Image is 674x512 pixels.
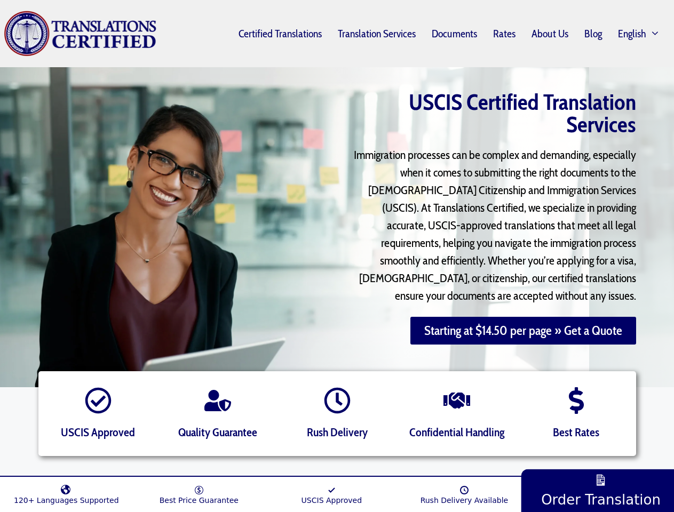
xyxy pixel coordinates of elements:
img: Translations Certified [4,11,157,57]
span: Best Rates [553,425,599,439]
a: Rush Delivery Available [398,479,531,505]
span: Rush Delivery [307,425,368,439]
a: Documents [424,21,485,46]
span: Rush Delivery Available [421,496,509,505]
span: Starting at $14.50 per page » Get a Quote [424,324,622,337]
span: Confidential Handling [409,425,504,439]
span: USCIS Approved [302,496,362,505]
a: Translation Services [330,21,424,46]
a: Blog [576,21,610,46]
span: 120+ Languages Supported [14,496,119,505]
span: English [618,29,646,38]
a: Certified Translations [231,21,330,46]
a: About Us [524,21,576,46]
a: Starting at $14.50 per page » Get a Quote [410,317,636,345]
a: Best Price Guarantee [133,479,266,505]
a: English [610,20,671,47]
span: Best Price Guarantee [160,496,239,505]
span: USCIS Approved [61,425,135,439]
span: Quality Guarantee [178,425,257,439]
p: Immigration processes can be complex and demanding, especially when it comes to submitting the ri... [348,146,636,305]
span: Order Translation [541,491,661,508]
a: Rates [485,21,524,46]
a: USCIS Approved [265,479,398,505]
nav: Primary [157,20,671,47]
h1: USCIS Certified Translation Services [348,91,636,135]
